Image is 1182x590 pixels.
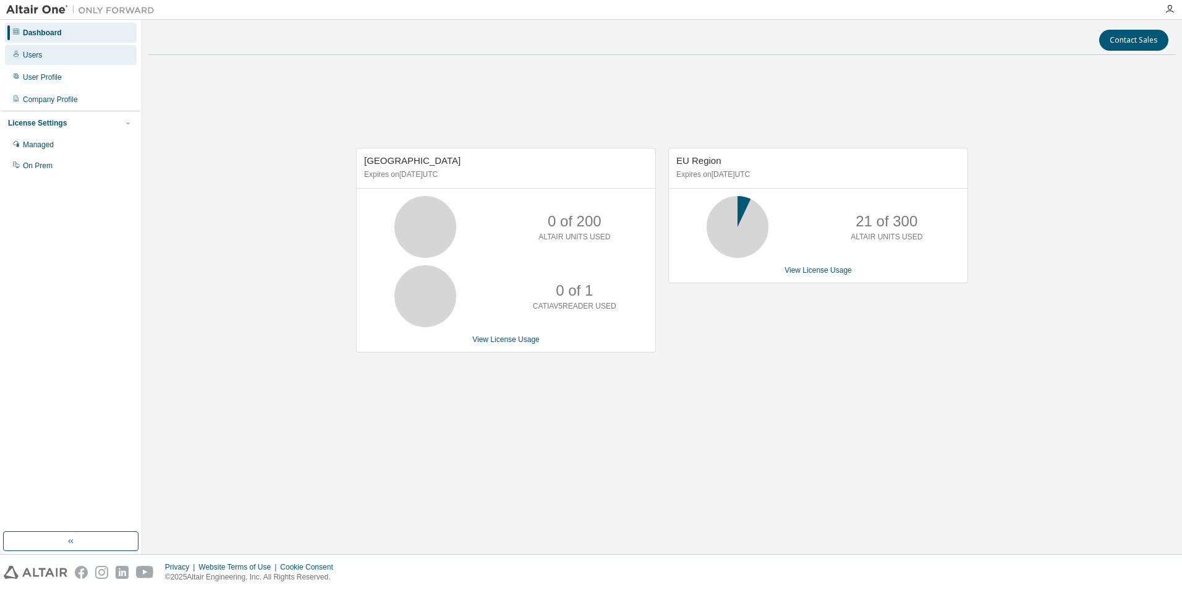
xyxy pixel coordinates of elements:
img: youtube.svg [136,566,154,579]
div: User Profile [23,72,62,82]
div: Dashboard [23,28,62,38]
button: Contact Sales [1099,30,1168,51]
span: [GEOGRAPHIC_DATA] [364,155,461,166]
p: 0 of 200 [548,211,602,232]
p: © 2025 Altair Engineering, Inc. All Rights Reserved. [165,572,341,583]
div: License Settings [8,118,67,128]
div: On Prem [23,161,53,171]
div: Privacy [165,562,198,572]
p: 0 of 1 [556,280,593,301]
p: 21 of 300 [856,211,917,232]
div: Website Terms of Use [198,562,280,572]
img: linkedin.svg [116,566,129,579]
a: View License Usage [472,335,540,344]
div: Users [23,50,42,60]
p: Expires on [DATE] UTC [364,169,645,180]
p: ALTAIR UNITS USED [538,232,610,242]
span: EU Region [676,155,721,166]
div: Managed [23,140,54,150]
div: Company Profile [23,95,78,105]
img: Altair One [6,4,161,16]
p: Expires on [DATE] UTC [676,169,957,180]
a: View License Usage [784,266,852,275]
div: Cookie Consent [280,562,340,572]
img: facebook.svg [75,566,88,579]
img: altair_logo.svg [4,566,67,579]
p: CATIAV5READER USED [533,301,616,312]
img: instagram.svg [95,566,108,579]
p: ALTAIR UNITS USED [851,232,922,242]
